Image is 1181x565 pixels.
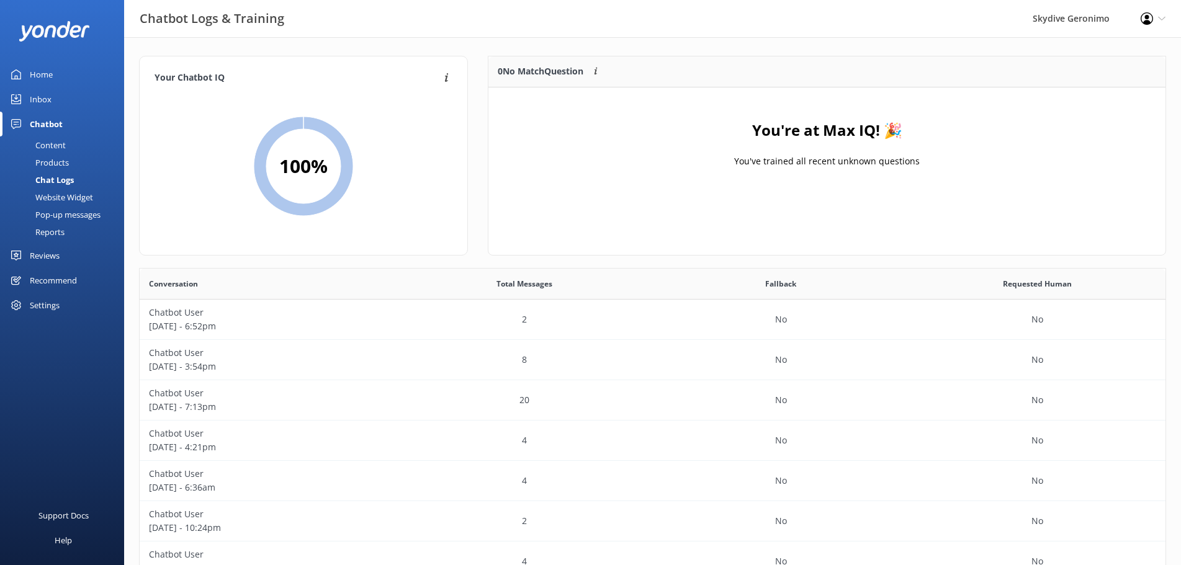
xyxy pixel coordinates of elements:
p: No [1031,514,1043,528]
h4: Your Chatbot IQ [155,71,441,85]
div: Support Docs [38,503,89,528]
div: Inbox [30,87,52,112]
p: [DATE] - 7:13pm [149,400,387,414]
div: Chatbot [30,112,63,136]
p: 2 [522,514,527,528]
p: [DATE] - 4:21pm [149,440,387,454]
p: Chatbot User [149,386,387,400]
a: Products [7,154,124,171]
div: Website Widget [7,189,93,206]
h4: You're at Max IQ! 🎉 [752,118,902,142]
p: [DATE] - 10:24pm [149,521,387,535]
span: Total Messages [496,278,552,290]
div: grid [488,87,1165,211]
p: No [775,393,787,407]
span: Conversation [149,278,198,290]
a: Content [7,136,124,154]
p: 4 [522,434,527,447]
a: Website Widget [7,189,124,206]
p: No [775,514,787,528]
p: 2 [522,313,527,326]
p: 8 [522,353,527,367]
div: Reviews [30,243,60,268]
div: row [140,340,1165,380]
p: No [1031,474,1043,487]
p: [DATE] - 6:36am [149,481,387,494]
h2: 100 % [279,151,328,181]
p: No [1031,434,1043,447]
div: Chat Logs [7,171,74,189]
div: Products [7,154,69,171]
div: row [140,501,1165,541]
div: Help [55,528,72,553]
a: Chat Logs [7,171,124,189]
p: [DATE] - 6:52pm [149,319,387,333]
div: Content [7,136,66,154]
div: Reports [7,223,65,241]
p: 4 [522,474,527,487]
p: You've trained all recent unknown questions [734,154,920,168]
span: Requested Human [1003,278,1072,290]
span: Fallback [765,278,796,290]
div: row [140,300,1165,340]
div: Pop-up messages [7,206,101,223]
p: 0 No Match Question [498,65,583,78]
p: Chatbot User [149,306,387,319]
p: No [775,313,787,326]
div: row [140,380,1165,420]
p: Chatbot User [149,467,387,481]
p: Chatbot User [149,507,387,521]
p: No [1031,393,1043,407]
p: Chatbot User [149,427,387,440]
p: No [775,434,787,447]
p: Chatbot User [149,548,387,561]
img: yonder-white-logo.png [19,21,90,42]
a: Reports [7,223,124,241]
div: row [140,420,1165,461]
p: No [775,353,787,367]
div: Recommend [30,268,77,293]
p: 20 [519,393,529,407]
p: Chatbot User [149,346,387,360]
div: row [140,461,1165,501]
div: Settings [30,293,60,318]
div: Home [30,62,53,87]
p: No [775,474,787,487]
p: No [1031,313,1043,326]
p: [DATE] - 3:54pm [149,360,387,373]
p: No [1031,353,1043,367]
h3: Chatbot Logs & Training [140,9,284,29]
a: Pop-up messages [7,206,124,223]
